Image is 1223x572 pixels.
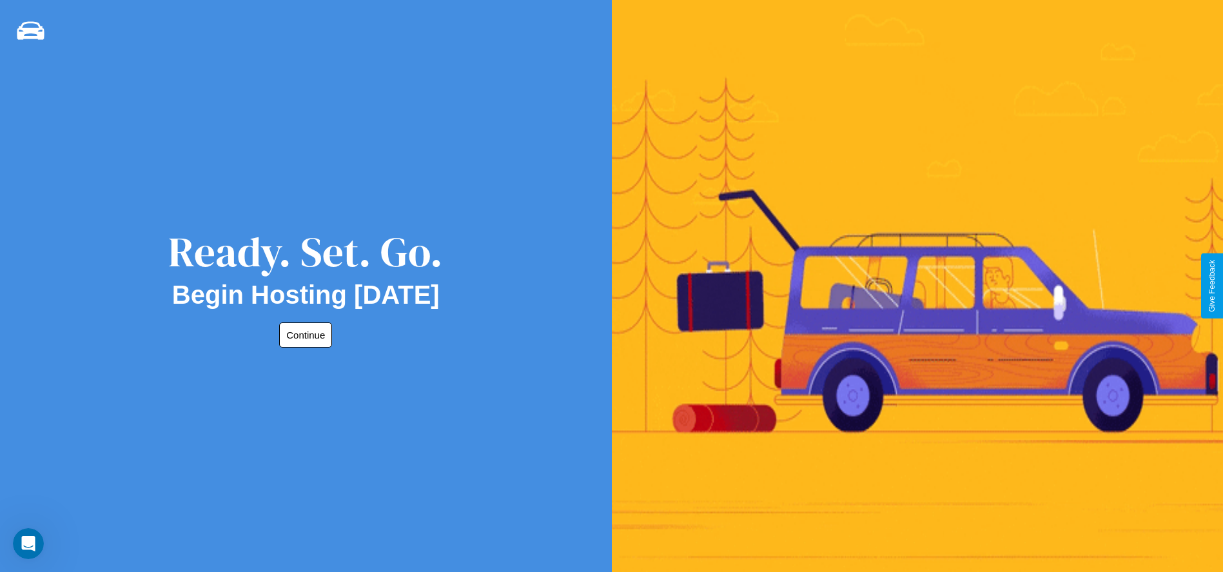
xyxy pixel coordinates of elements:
[279,322,332,348] button: Continue
[1208,260,1217,312] div: Give Feedback
[13,528,44,559] iframe: Intercom live chat
[168,223,443,281] div: Ready. Set. Go.
[172,281,440,310] h2: Begin Hosting [DATE]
